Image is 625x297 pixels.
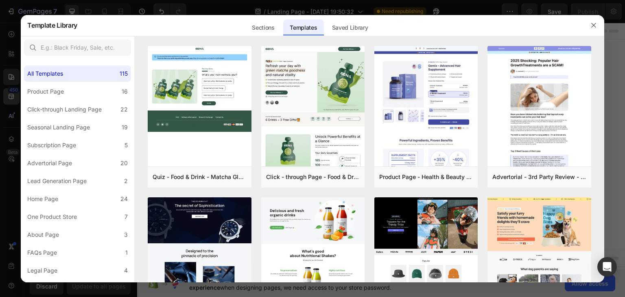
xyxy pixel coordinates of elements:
[283,20,323,36] div: Templates
[122,122,128,132] div: 19
[27,122,90,132] div: Seasonal Landing Page
[492,172,586,182] div: Advertorial - 3rd Party Review - The Before Image - Hair Supplement
[122,87,128,96] div: 16
[125,140,128,150] div: 5
[124,230,128,240] div: 3
[120,194,128,204] div: 24
[125,248,128,258] div: 1
[379,172,473,182] div: Product Page - Health & Beauty - Hair Supplement
[246,142,303,158] button: Add elements
[597,257,617,277] div: Open Intercom Messenger
[120,105,128,114] div: 22
[124,176,128,186] div: 2
[27,87,64,96] div: Product Page
[27,158,72,168] div: Advertorial Page
[27,266,57,275] div: Legal Page
[27,140,76,150] div: Subscription Page
[266,172,360,182] div: Click - through Page - Food & Drink - Matcha Glow Shot
[27,194,58,204] div: Home Page
[190,188,299,194] div: Start with Generating from URL or image
[27,176,87,186] div: Lead Generation Page
[245,20,281,36] div: Sections
[27,15,77,36] h2: Template Library
[195,126,293,135] div: Start with Sections from sidebar
[120,158,128,168] div: 20
[124,266,128,275] div: 4
[27,230,59,240] div: About Page
[326,20,375,36] div: Saved Library
[27,248,57,258] div: FAQs Page
[148,46,251,132] img: quiz-1.png
[125,212,128,222] div: 7
[185,142,241,158] button: Add sections
[153,172,246,182] div: Quiz - Food & Drink - Matcha Glow Shot
[27,105,102,114] div: Click-through Landing Page
[24,39,131,56] input: E.g.: Black Friday, Sale, etc.
[27,212,77,222] div: One Product Store
[120,69,128,79] div: 115
[27,69,63,79] div: All Templates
